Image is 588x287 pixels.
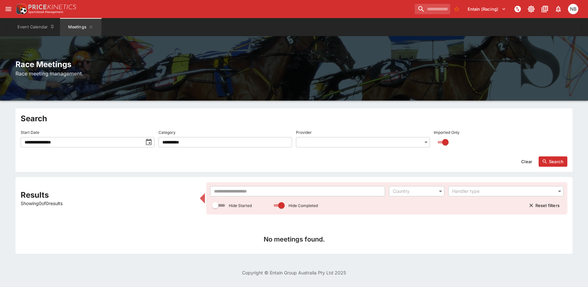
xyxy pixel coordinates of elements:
[21,114,567,124] h2: Search
[229,203,252,208] p: Hide Started
[568,4,578,14] div: Nicole Brown
[452,188,553,194] div: Handler type
[28,5,76,9] img: PriceKinetics
[26,235,562,243] h4: No meetings found.
[464,4,510,14] button: Select Tenant
[512,3,523,15] button: NOT Connected to PK
[566,2,580,16] button: Nicole Brown
[289,203,318,208] p: Hide Completed
[14,18,59,36] button: Event Calendar
[296,130,312,135] p: Provider
[28,11,63,14] img: Sportsbook Management
[415,4,450,14] input: search
[60,18,101,36] button: Meetings
[451,4,462,14] button: No Bookmarks
[21,190,196,200] h2: Results
[158,130,176,135] p: Category
[14,3,27,15] img: PriceKinetics Logo
[525,200,563,211] button: Reset filters
[3,3,14,15] button: open drawer
[21,200,196,207] p: Showing 0 of 0 results
[553,3,564,15] button: Notifications
[539,3,551,15] button: Documentation
[539,156,567,167] button: Search
[21,130,39,135] p: Start Date
[517,156,536,167] button: Clear
[393,188,434,194] div: Country
[434,130,460,135] p: Imported Only
[15,70,573,77] h6: Race meeting management.
[525,3,537,15] button: Toggle light/dark mode
[15,59,573,69] h2: Race Meetings
[143,136,155,148] button: toggle date time picker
